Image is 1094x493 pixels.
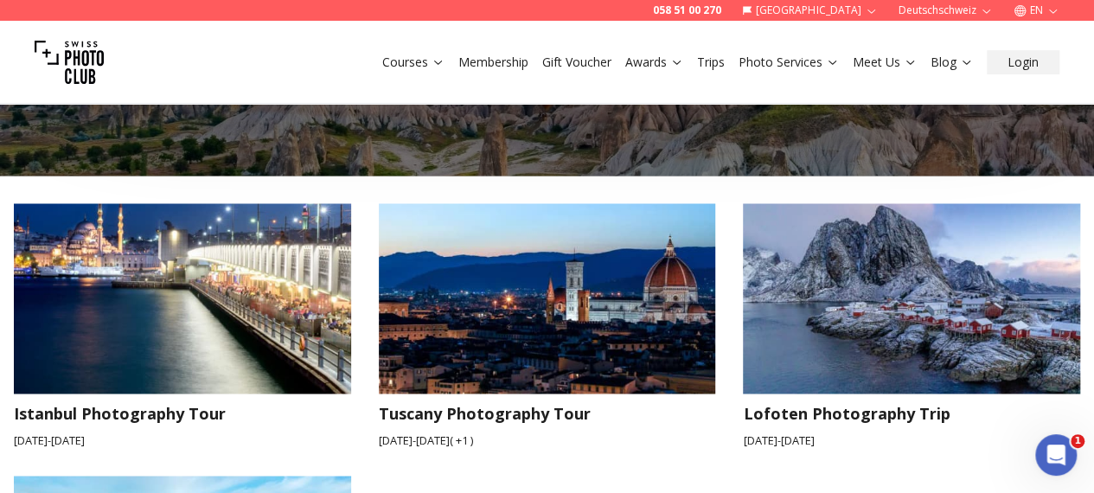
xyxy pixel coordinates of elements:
[379,400,716,425] h3: Tuscany Photography Tour
[379,432,716,448] small: [DATE] - [DATE] ( + 1 )
[1035,434,1077,476] iframe: Intercom live chat
[697,54,725,71] a: Trips
[451,50,535,74] button: Membership
[743,432,1080,448] small: [DATE] - [DATE]
[846,50,924,74] button: Meet Us
[743,203,1080,447] a: Lofoten Photography TripLofoten Photography Trip[DATE]-[DATE]
[542,54,611,71] a: Gift Voucher
[618,50,690,74] button: Awards
[375,50,451,74] button: Courses
[379,203,716,447] a: Tuscany Photography TourTuscany Photography Tour[DATE]-[DATE]( +1 )
[625,54,683,71] a: Awards
[382,54,445,71] a: Courses
[458,54,528,71] a: Membership
[739,54,839,71] a: Photo Services
[14,432,351,448] small: [DATE] - [DATE]
[361,194,733,402] img: Tuscany Photography Tour
[653,3,721,17] a: 058 51 00 270
[732,50,846,74] button: Photo Services
[743,400,1080,425] h3: Lofoten Photography Trip
[987,50,1059,74] button: Login
[853,54,917,71] a: Meet Us
[35,28,104,97] img: Swiss photo club
[535,50,618,74] button: Gift Voucher
[690,50,732,74] button: Trips
[14,203,351,447] a: Istanbul Photography TourIstanbul Photography Tour[DATE]-[DATE]
[931,54,973,71] a: Blog
[1071,434,1084,448] span: 1
[924,50,980,74] button: Blog
[14,400,351,425] h3: Istanbul Photography Tour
